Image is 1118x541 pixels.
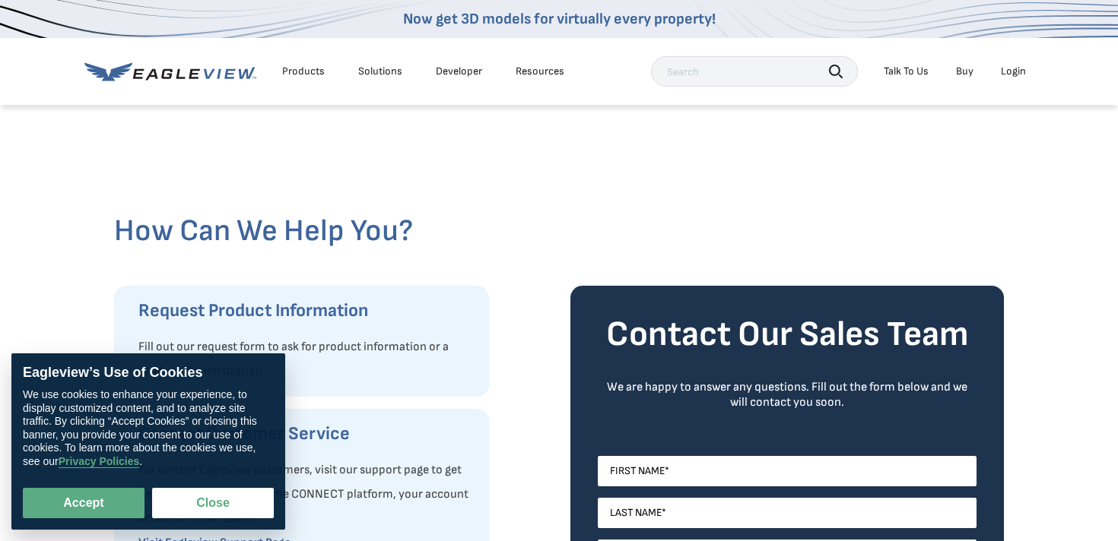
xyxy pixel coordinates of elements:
[403,10,716,28] a: Now get 3D models for virtually every property!
[138,299,474,323] h3: Request Product Information
[358,65,402,78] div: Solutions
[138,335,474,384] p: Fill out our request form to ask for product information or a product demonstration.
[956,65,973,78] a: Buy
[23,488,145,518] button: Accept
[59,456,140,469] a: Privacy Policies
[152,488,274,518] button: Close
[606,314,969,356] strong: Contact Our Sales Team
[1001,65,1026,78] div: Login
[114,213,1004,249] h2: How Can We Help You?
[516,65,564,78] div: Resources
[436,65,482,78] a: Developer
[884,65,929,78] div: Talk To Us
[23,365,274,381] div: Eagleview’s Use of Cookies
[598,380,977,410] div: We are happy to answer any questions. Fill out the form below and we will contact you soon.
[651,56,858,87] input: Search
[282,65,325,78] div: Products
[138,458,474,531] p: For current Eagleview customers, visit our support page to get help with a reports order, the CON...
[23,389,274,469] div: We use cookies to enhance your experience, to display customized content, and to analyze site tra...
[138,422,474,446] h3: Contact Customer Service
